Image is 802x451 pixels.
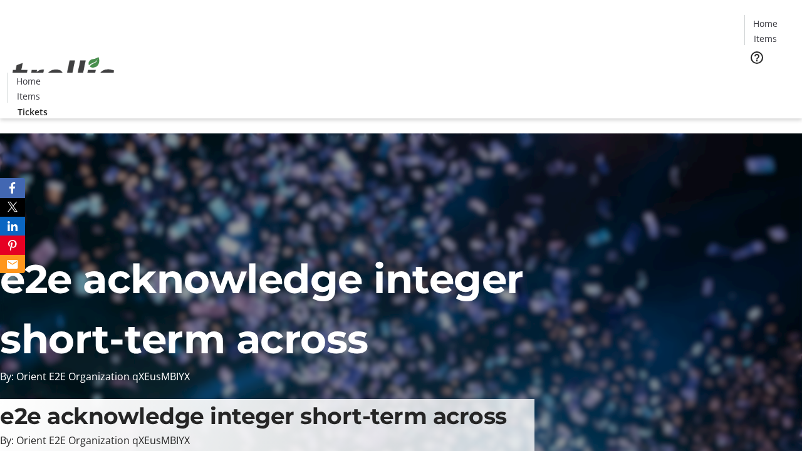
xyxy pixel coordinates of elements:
[745,32,785,45] a: Items
[8,105,58,118] a: Tickets
[754,32,777,45] span: Items
[744,73,794,86] a: Tickets
[744,45,769,70] button: Help
[753,17,778,30] span: Home
[745,17,785,30] a: Home
[8,90,48,103] a: Items
[18,105,48,118] span: Tickets
[8,75,48,88] a: Home
[8,43,119,106] img: Orient E2E Organization qXEusMBIYX's Logo
[754,73,784,86] span: Tickets
[16,75,41,88] span: Home
[17,90,40,103] span: Items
